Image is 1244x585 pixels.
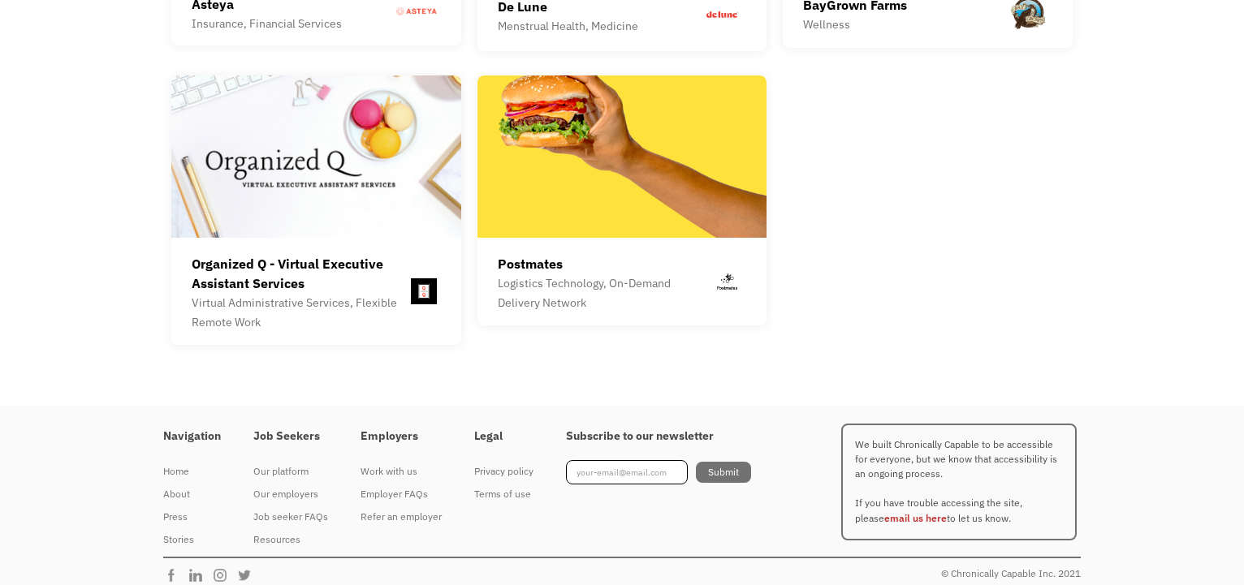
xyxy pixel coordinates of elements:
[884,512,947,524] a: email us here
[941,564,1081,583] div: © Chronically Capable Inc. 2021
[163,505,221,528] a: Press
[163,567,188,583] img: Chronically Capable Facebook Page
[253,505,328,528] a: Job seeker FAQs
[474,484,533,504] div: Terms of use
[163,528,221,551] a: Stories
[253,462,328,481] div: Our platform
[498,273,708,312] div: Logistics Technology, On-Demand Delivery Network
[566,429,751,444] h4: Subscribe to our newsletter
[566,460,751,484] form: Footer Newsletter
[474,460,533,483] a: Privacy policy
[361,462,442,481] div: Work with us
[361,505,442,528] a: Refer an employer
[474,429,533,444] h4: Legal
[192,293,407,332] div: Virtual Administrative Services, Flexible Remote Work
[163,462,221,481] div: Home
[566,460,688,484] input: your-email@email.com
[253,528,328,551] a: Resources
[192,254,407,293] div: Organized Q - Virtual Executive Assistant Services
[498,254,708,273] div: Postmates
[803,15,907,34] div: Wellness
[841,424,1077,540] p: We built Chronically Capable to be accessible for everyone, but we know that accessibility is an ...
[253,484,328,504] div: Our employers
[253,507,328,527] div: Job seeker FAQs
[361,429,442,444] h4: Employers
[361,460,442,483] a: Work with us
[253,460,328,483] a: Our platform
[253,530,328,549] div: Resources
[253,429,328,444] h4: Job Seekers
[163,484,221,504] div: About
[477,75,767,325] a: PostmatesLogistics Technology, On-Demand Delivery Network
[361,507,442,527] div: Refer an employer
[163,429,221,444] h4: Navigation
[474,462,533,481] div: Privacy policy
[188,567,212,583] img: Chronically Capable Linkedin Page
[498,16,638,36] div: Menstrual Health, Medicine
[163,507,221,527] div: Press
[474,483,533,505] a: Terms of use
[361,483,442,505] a: Employer FAQs
[163,530,221,549] div: Stories
[192,14,342,33] div: Insurance, Financial Services
[212,567,236,583] img: Chronically Capable Instagram Page
[253,483,328,505] a: Our employers
[171,75,461,345] a: Organized Q - Virtual Executive Assistant ServicesVirtual Administrative Services, Flexible Remot...
[361,484,442,504] div: Employer FAQs
[163,460,221,483] a: Home
[696,462,751,483] input: Submit
[236,567,261,583] img: Chronically Capable Twitter Page
[163,483,221,505] a: About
